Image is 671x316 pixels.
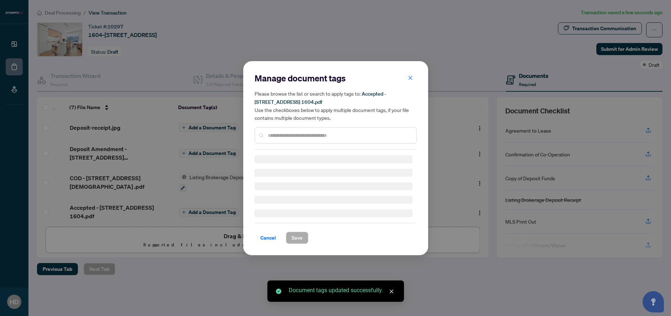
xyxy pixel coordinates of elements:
div: Document tags updated successfully. [289,286,395,295]
span: check-circle [276,289,281,294]
span: Cancel [260,232,276,243]
span: close [389,289,394,294]
span: close [408,75,413,80]
h5: Please browse the list or search to apply tags to: Use the checkboxes below to apply multiple doc... [255,90,417,122]
button: Cancel [255,232,282,244]
a: Close [388,288,395,295]
h2: Manage document tags [255,73,417,84]
span: Accepted - [STREET_ADDRESS] 1604.pdf [255,91,386,105]
button: Save [286,232,308,244]
button: Open asap [643,291,664,312]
